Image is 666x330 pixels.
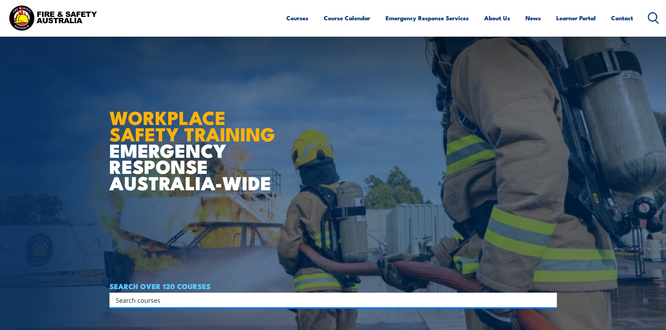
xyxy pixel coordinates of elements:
h4: SEARCH OVER 120 COURSES [109,282,557,290]
h1: EMERGENCY RESPONSE AUSTRALIA-WIDE [109,91,280,191]
strong: WORKPLACE SAFETY TRAINING [109,102,275,148]
a: About Us [484,9,510,27]
a: Courses [286,9,308,27]
button: Search magnifier button [545,295,554,305]
a: Course Calendar [324,9,370,27]
form: Search form [117,295,543,305]
input: Search input [116,295,542,305]
a: Emergency Response Services [386,9,469,27]
a: Contact [611,9,633,27]
a: Learner Portal [556,9,596,27]
a: News [525,9,541,27]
